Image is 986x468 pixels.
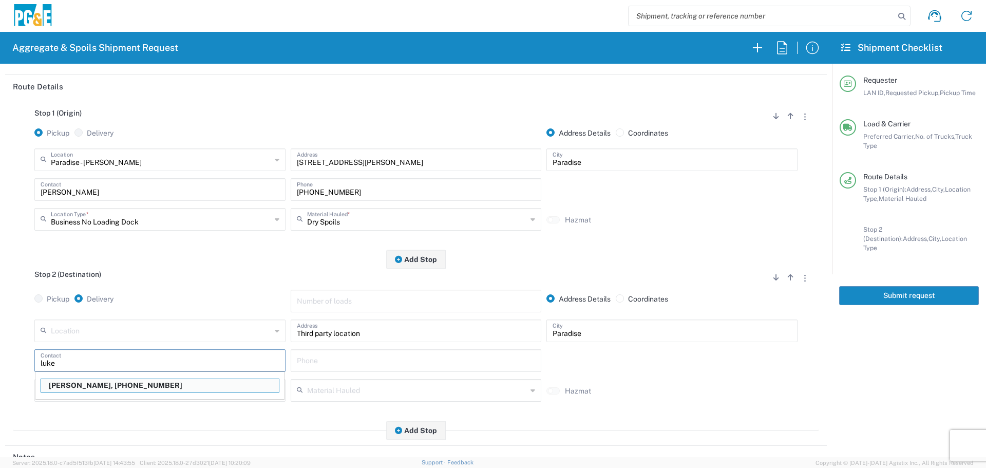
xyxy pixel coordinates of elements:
[863,89,885,97] span: LAN ID,
[13,452,35,462] h2: Notes
[12,460,135,466] span: Server: 2025.18.0-c7ad5f513fb
[546,128,611,138] label: Address Details
[386,250,446,269] button: Add Stop
[863,173,907,181] span: Route Details
[863,76,897,84] span: Requester
[839,286,979,305] button: Submit request
[12,4,53,28] img: pge
[34,109,82,117] span: Stop 1 (Origin)
[13,82,63,92] h2: Route Details
[816,458,974,467] span: Copyright © [DATE]-[DATE] Agistix Inc., All Rights Reserved
[616,294,668,304] label: Coordinates
[93,460,135,466] span: [DATE] 14:43:55
[447,459,473,465] a: Feedback
[12,42,178,54] h2: Aggregate & Spoils Shipment Request
[906,185,932,193] span: Address,
[140,460,251,466] span: Client: 2025.18.0-27d3021
[879,195,926,202] span: Material Hauled
[940,89,976,97] span: Pickup Time
[616,128,668,138] label: Coordinates
[863,133,915,140] span: Preferred Carrier,
[863,185,906,193] span: Stop 1 (Origin):
[863,120,911,128] span: Load & Carrier
[629,6,895,26] input: Shipment, tracking or reference number
[863,226,903,242] span: Stop 2 (Destination):
[903,235,928,242] span: Address,
[885,89,940,97] span: Requested Pickup,
[565,386,591,396] label: Hazmat
[932,185,945,193] span: City,
[928,235,941,242] span: City,
[841,42,942,54] h2: Shipment Checklist
[386,421,446,440] button: Add Stop
[209,460,251,466] span: [DATE] 10:20:09
[41,379,279,392] p: Luke Morris, 530-353-1351
[565,215,591,224] label: Hazmat
[422,459,447,465] a: Support
[915,133,955,140] span: No. of Trucks,
[34,270,101,278] span: Stop 2 (Destination)
[546,294,611,304] label: Address Details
